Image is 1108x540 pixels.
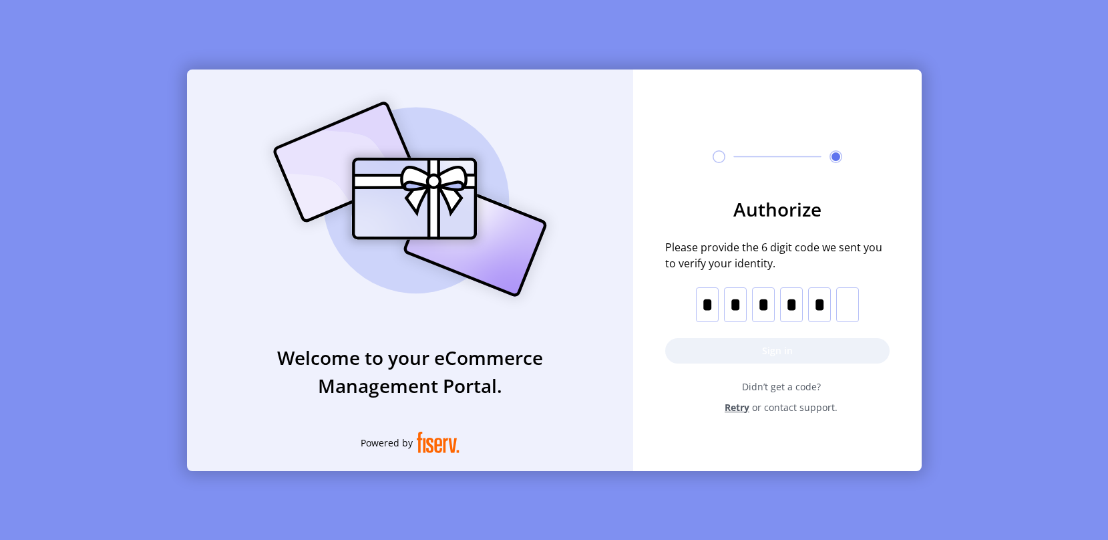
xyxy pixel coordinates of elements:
[187,344,633,400] h3: Welcome to your eCommerce Management Portal.
[673,380,890,394] span: Didn’t get a code?
[752,400,838,414] span: or contact support.
[725,400,749,414] span: Retry
[665,239,890,271] span: Please provide the 6 digit code we sent you to verify your identity.
[361,436,413,450] span: Powered by
[665,195,890,223] h3: Authorize
[253,87,567,311] img: card_Illustration.svg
